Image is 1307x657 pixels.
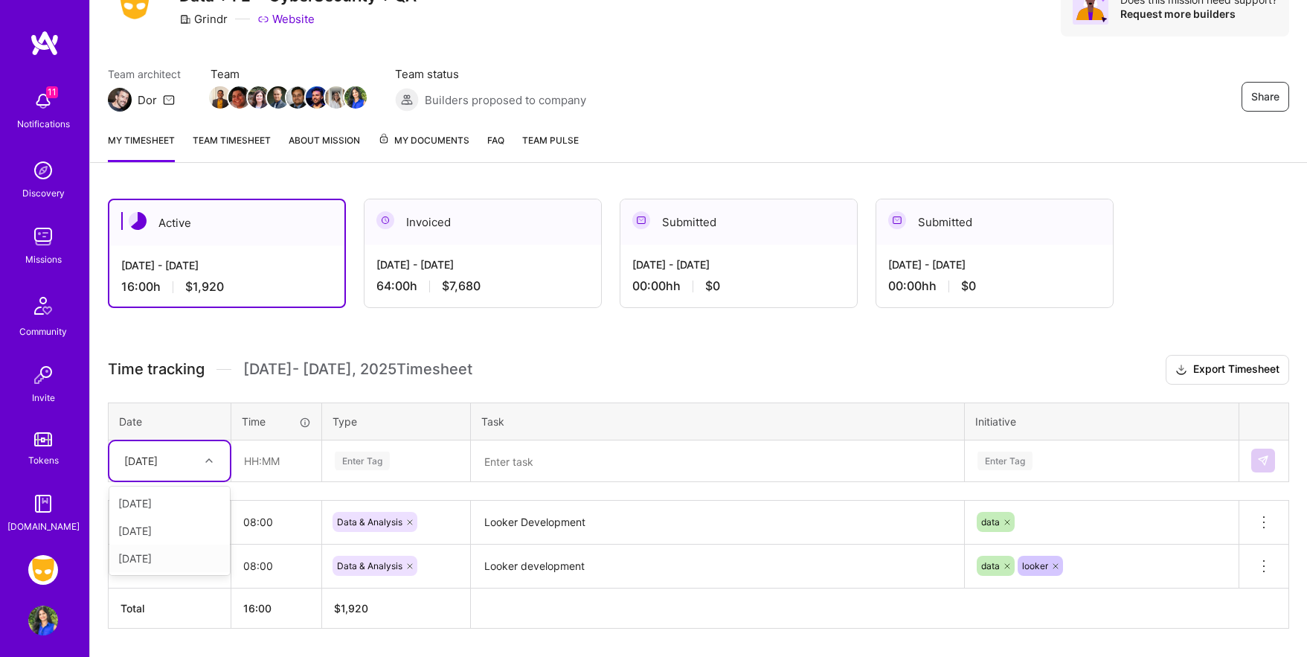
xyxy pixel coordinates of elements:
[322,403,471,440] th: Type
[977,449,1033,472] div: Enter Tag
[108,360,205,379] span: Time tracking
[975,414,1228,429] div: Initiative
[124,453,158,469] div: [DATE]
[109,200,344,246] div: Active
[46,86,58,98] span: 11
[22,185,65,201] div: Discovery
[28,86,58,116] img: bell
[232,441,321,481] input: HH:MM
[30,30,60,57] img: logo
[209,86,231,109] img: Team Member Avatar
[249,85,269,110] a: Team Member Avatar
[28,360,58,390] img: Invite
[228,86,251,109] img: Team Member Avatar
[34,432,52,446] img: tokens
[472,502,963,543] textarea: Looker Development
[25,555,62,585] a: Grindr: Data + FE + CyberSecurity + QA
[1022,560,1048,571] span: looker
[163,94,175,106] i: icon Mail
[378,132,469,162] a: My Documents
[632,211,650,229] img: Submitted
[109,545,230,572] div: [DATE]
[205,457,213,464] i: icon Chevron
[487,132,504,162] a: FAQ
[288,85,307,110] a: Team Member Avatar
[344,86,367,109] img: Team Member Avatar
[231,546,321,586] input: HH:MM
[231,588,322,628] th: 16:00
[378,132,469,149] span: My Documents
[109,403,231,440] th: Date
[257,11,315,27] a: Website
[307,85,327,110] a: Team Member Avatar
[211,66,365,82] span: Team
[17,116,70,132] div: Notifications
[109,490,230,517] div: [DATE]
[243,360,472,379] span: [DATE] - [DATE] , 2025 Timesheet
[888,211,906,229] img: Submitted
[179,13,191,25] i: icon CompanyGray
[129,212,147,230] img: Active
[7,519,80,534] div: [DOMAIN_NAME]
[32,390,55,406] div: Invite
[981,516,1000,528] span: data
[472,546,963,587] textarea: Looker development
[442,278,481,294] span: $7,680
[327,85,346,110] a: Team Member Avatar
[337,560,402,571] span: Data & Analysis
[286,86,309,109] img: Team Member Avatar
[888,278,1101,294] div: 00:00h h
[25,606,62,635] a: User Avatar
[632,257,845,272] div: [DATE] - [DATE]
[961,278,976,294] span: $0
[888,257,1101,272] div: [DATE] - [DATE]
[121,279,333,295] div: 16:00 h
[109,517,230,545] div: [DATE]
[395,88,419,112] img: Builders proposed to company
[365,199,601,245] div: Invoiced
[193,132,271,162] a: Team timesheet
[306,86,328,109] img: Team Member Avatar
[269,85,288,110] a: Team Member Avatar
[981,560,1000,571] span: data
[109,588,231,628] th: Total
[1166,355,1289,385] button: Export Timesheet
[230,85,249,110] a: Team Member Avatar
[522,135,579,146] span: Team Pulse
[289,132,360,162] a: About Mission
[267,86,289,109] img: Team Member Avatar
[325,86,347,109] img: Team Member Avatar
[522,132,579,162] a: Team Pulse
[28,156,58,185] img: discovery
[337,516,402,528] span: Data & Analysis
[1175,362,1187,378] i: icon Download
[108,132,175,162] a: My timesheet
[705,278,720,294] span: $0
[1257,455,1269,467] img: Submit
[179,11,228,27] div: Grindr
[25,288,61,324] img: Community
[425,92,586,108] span: Builders proposed to company
[28,222,58,251] img: teamwork
[28,452,59,468] div: Tokens
[19,324,67,339] div: Community
[376,278,589,294] div: 64:00 h
[28,555,58,585] img: Grindr: Data + FE + CyberSecurity + QA
[632,278,845,294] div: 00:00h h
[335,449,390,472] div: Enter Tag
[121,257,333,273] div: [DATE] - [DATE]
[876,199,1113,245] div: Submitted
[620,199,857,245] div: Submitted
[376,257,589,272] div: [DATE] - [DATE]
[248,86,270,109] img: Team Member Avatar
[1242,82,1289,112] button: Share
[28,606,58,635] img: User Avatar
[334,602,368,615] span: $ 1,920
[346,85,365,110] a: Team Member Avatar
[108,88,132,112] img: Team Architect
[1120,7,1277,21] div: Request more builders
[1251,89,1279,104] span: Share
[25,251,62,267] div: Missions
[395,66,586,82] span: Team status
[108,66,181,82] span: Team architect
